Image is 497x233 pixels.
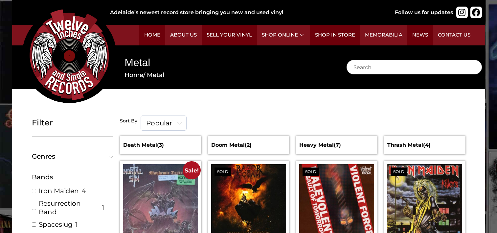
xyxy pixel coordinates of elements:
[245,142,252,148] mark: (2)
[139,25,165,45] a: Home
[391,168,407,176] span: Sold
[347,60,482,74] input: Search
[81,187,86,195] span: 4
[124,71,143,79] a: Home
[387,139,462,151] h2: Thrash Metal
[360,25,407,45] a: Memorabilia
[395,9,453,16] div: Follow us for updates
[32,153,110,160] span: Genres
[157,142,164,148] mark: (3)
[123,139,198,151] a: Visit product category Death Metal
[32,118,113,128] h5: Filter
[407,25,433,45] a: News
[257,25,310,45] a: Shop Online
[32,153,113,160] button: Genres
[39,187,79,195] a: Iron Maiden
[39,220,73,229] a: Spaceslug
[75,220,78,229] span: 1
[110,9,373,16] div: Adelaide’s newest record store bringing you new and used vinyl
[299,139,374,151] a: Visit product category Heavy Metal
[32,172,113,182] div: Bands
[141,116,186,130] span: Popularity
[423,142,431,148] mark: (4)
[102,203,104,212] span: 1
[124,55,327,70] h1: Metal
[202,25,257,45] a: Sell Your Vinyl
[141,116,187,131] span: Popularity
[120,118,137,124] h5: Sort By
[211,139,286,151] a: Visit product category Doom Metal
[39,199,100,216] a: Resurrection Band
[433,25,475,45] a: Contact Us
[334,142,341,148] mark: (7)
[123,139,198,151] h2: Death Metal
[387,139,462,151] a: Visit product category Thrash Metal
[211,139,286,151] h2: Doom Metal
[303,168,319,176] span: Sold
[124,70,327,80] nav: Breadcrumb
[165,25,202,45] a: About Us
[310,25,360,45] a: Shop in Store
[215,168,231,176] span: Sold
[183,161,201,179] span: Sale!
[299,139,374,151] h2: Heavy Metal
